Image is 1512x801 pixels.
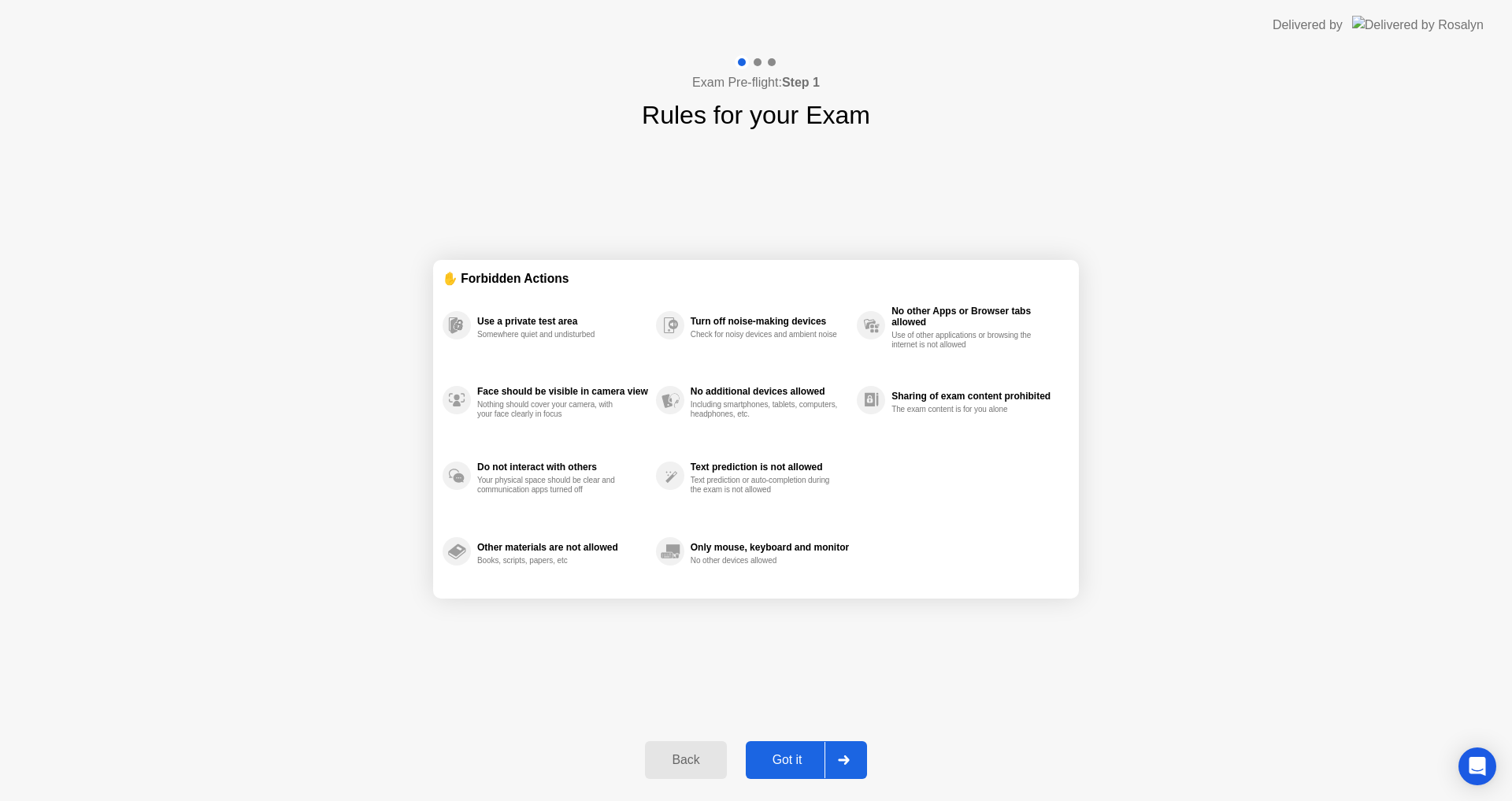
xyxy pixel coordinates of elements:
[1458,747,1496,785] div: Open Intercom Messenger
[650,753,721,767] div: Back
[891,306,1062,328] div: No other Apps or Browser tabs allowed
[477,556,626,566] div: Books, scripts, papers, etc
[1352,16,1484,34] img: Delivered by Rosalyn
[891,331,1040,350] div: Use of other applications or browsing the internet is not allowed
[692,73,820,92] h4: Exam Pre-flight:
[477,400,626,419] div: Nothing should cover your camera, with your face clearly in focus
[746,741,867,779] button: Got it
[443,269,1069,287] div: ✋ Forbidden Actions
[782,76,820,89] b: Step 1
[477,462,648,473] div: Do not interact with others
[691,330,839,339] div: Check for noisy devices and ambient noise
[477,386,648,397] div: Face should be visible in camera view
[891,405,1040,414] div: The exam content is for you alone
[750,753,825,767] div: Got it
[477,330,626,339] div: Somewhere quiet and undisturbed
[691,400,839,419] div: Including smartphones, tablets, computers, headphones, etc.
[691,316,849,327] div: Turn off noise-making devices
[691,542,849,553] div: Only mouse, keyboard and monitor
[642,96,870,134] h1: Rules for your Exam
[477,316,648,327] div: Use a private test area
[477,542,648,553] div: Other materials are not allowed
[691,556,839,566] div: No other devices allowed
[477,476,626,495] div: Your physical space should be clear and communication apps turned off
[1273,16,1343,35] div: Delivered by
[691,462,849,473] div: Text prediction is not allowed
[691,386,849,397] div: No additional devices allowed
[645,741,726,779] button: Back
[691,476,839,495] div: Text prediction or auto-completion during the exam is not allowed
[891,391,1062,402] div: Sharing of exam content prohibited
